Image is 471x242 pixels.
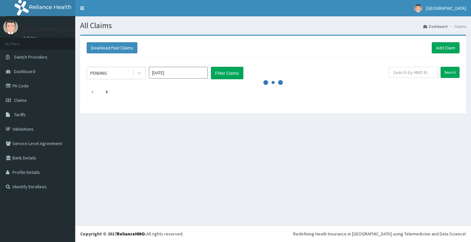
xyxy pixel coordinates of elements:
[414,4,422,12] img: User Image
[14,54,47,60] span: Switch Providers
[117,231,145,237] a: RelianceHMO
[423,24,447,29] a: Dashboard
[293,231,466,237] div: Redefining Heath Insurance in [GEOGRAPHIC_DATA] using Telemedicine and Data Science!
[80,21,466,30] h1: All Claims
[263,73,283,92] svg: audio-loading
[448,24,466,29] li: Claims
[211,67,243,79] button: Filter Claims
[14,112,26,118] span: Tariffs
[91,88,94,94] a: Previous page
[80,231,146,237] strong: Copyright © 2017 .
[75,225,471,242] footer: All rights reserved.
[426,5,466,11] span: [GEOGRAPHIC_DATA]
[90,70,107,76] div: PENDING
[432,42,460,53] a: Add Claim
[14,97,27,103] span: Claims
[441,67,460,78] input: Search
[14,68,35,74] span: Dashboard
[106,88,108,94] a: Next page
[87,42,137,53] button: Download Paid Claims
[23,27,77,32] p: [GEOGRAPHIC_DATA]
[149,67,208,79] input: Select Month and Year
[389,67,438,78] input: Search by HMO ID
[3,20,18,34] img: User Image
[23,36,39,40] a: Online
